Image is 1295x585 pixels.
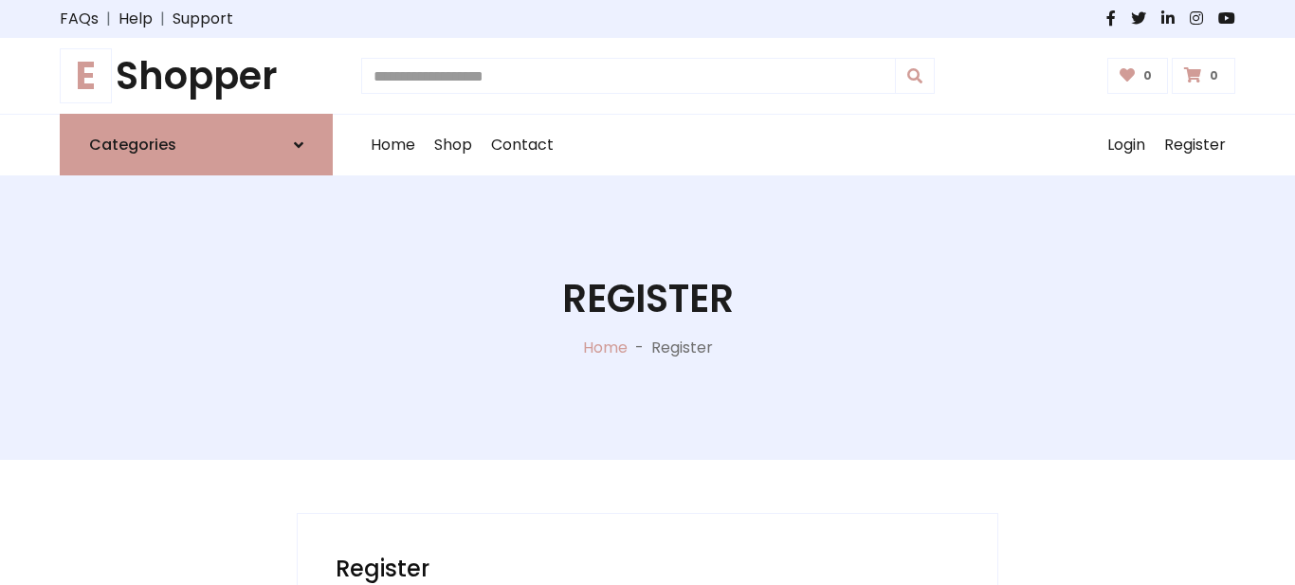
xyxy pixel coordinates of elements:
a: Support [173,8,233,30]
span: | [153,8,173,30]
a: FAQs [60,8,99,30]
a: EShopper [60,53,333,99]
a: Register [1155,115,1235,175]
a: Categories [60,114,333,175]
span: | [99,8,119,30]
span: 0 [1205,67,1223,84]
a: Login [1098,115,1155,175]
p: - [628,337,651,359]
a: Help [119,8,153,30]
a: Contact [482,115,563,175]
h6: Categories [89,136,176,154]
span: E [60,48,112,103]
span: 0 [1139,67,1157,84]
h1: Register [562,276,734,321]
a: Home [361,115,425,175]
a: 0 [1172,58,1235,94]
p: Register [651,337,713,359]
a: Shop [425,115,482,175]
h1: Shopper [60,53,333,99]
a: 0 [1107,58,1169,94]
a: Home [583,337,628,358]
